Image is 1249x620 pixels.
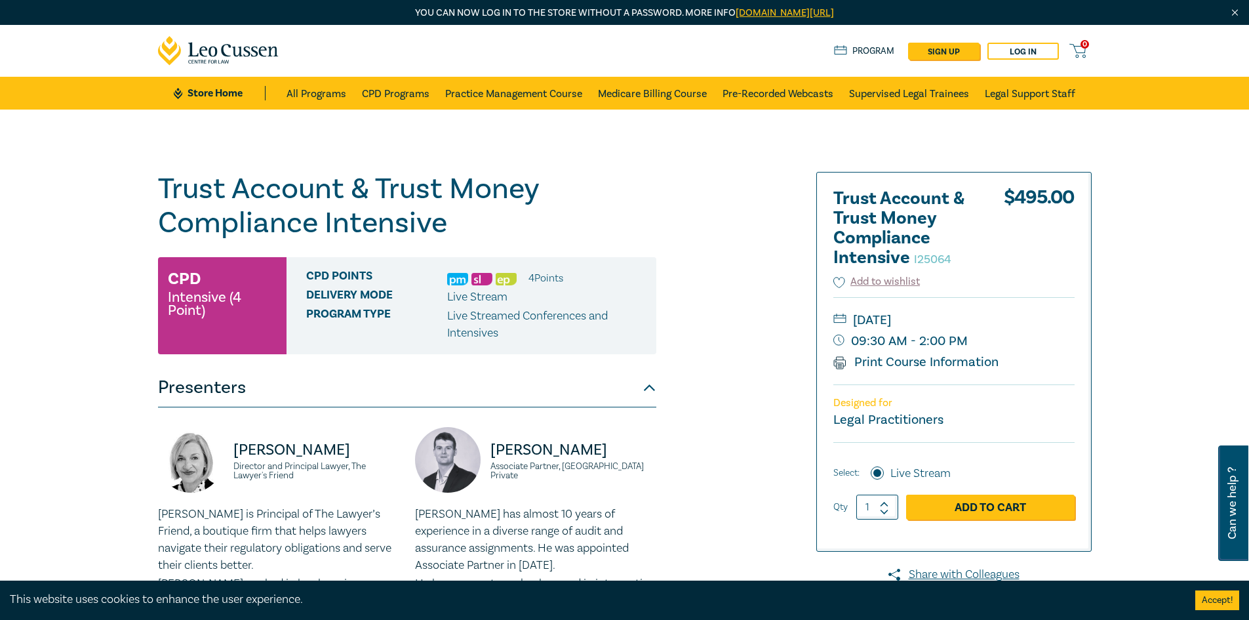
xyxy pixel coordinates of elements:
img: Close [1229,7,1240,18]
h2: Trust Account & Trust Money Compliance Intensive [833,189,978,268]
small: I25064 [914,252,951,267]
a: sign up [908,43,980,60]
p: [PERSON_NAME] has almost 10 years of experience in a diverse range of audit and assurance assignm... [415,506,656,574]
a: Store Home [174,86,265,100]
img: Ethics & Professional Responsibility [496,273,517,285]
p: [PERSON_NAME] [490,440,656,461]
p: You can now log in to the store without a password. More info [158,6,1092,20]
img: Practice Management & Business Skills [447,273,468,285]
small: Legal Practitioners [833,411,943,428]
label: Live Stream [890,465,951,482]
span: CPD Points [306,270,447,287]
button: Presenters [158,368,656,407]
img: https://s3.ap-southeast-2.amazonaws.com/leo-cussen-store-production-content/Contacts/Jennie%20Pak... [158,427,224,493]
p: [PERSON_NAME] worked in legal services re [158,575,399,592]
a: Legal Support Staff [985,77,1075,110]
small: 09:30 AM - 2:00 PM [833,331,1075,352]
small: [DATE] [833,310,1075,331]
small: Associate Partner, [GEOGRAPHIC_DATA] Private [490,462,656,480]
a: Share with Colleagues [816,566,1092,583]
button: Add to wishlist [833,274,921,289]
span: Can we help ? [1226,453,1239,553]
p: Live Streamed Conferences and Intensives [447,308,646,342]
h3: CPD [168,267,201,291]
a: Add to Cart [906,495,1075,520]
p: [PERSON_NAME] is Principal of The Lawyer’s Friend, a boutique firm that helps lawyers navigate th... [158,506,399,574]
span: Select: [833,466,860,480]
a: Log in [987,43,1059,60]
small: Director and Principal Lawyer, The Lawyer's Friend [233,462,399,480]
a: All Programs [287,77,346,110]
a: Supervised Legal Trainees [849,77,969,110]
p: Designed for [833,397,1075,409]
a: CPD Programs [362,77,429,110]
input: 1 [856,495,898,520]
img: Substantive Law [471,273,492,285]
span: Delivery Mode [306,289,447,306]
a: Practice Management Course [445,77,582,110]
span: Live Stream [447,289,507,304]
p: He has a very strong background in interpreting [415,575,656,592]
div: This website uses cookies to enhance the user experience. [10,591,1176,608]
a: Medicare Billing Course [598,77,707,110]
small: Intensive (4 Point) [168,291,277,317]
div: $ 495.00 [1004,189,1075,274]
span: 0 [1080,40,1089,49]
a: [DOMAIN_NAME][URL] [736,7,834,19]
button: Accept cookies [1195,590,1239,610]
img: https://s3.ap-southeast-2.amazonaws.com/leo-cussen-store-production-content/Contacts/Alex%20Young... [415,427,481,493]
li: 4 Point s [528,270,563,287]
a: Pre-Recorded Webcasts [723,77,833,110]
a: Program [834,44,895,58]
span: Program type [306,308,447,342]
h1: Trust Account & Trust Money Compliance Intensive [158,172,656,240]
a: Print Course Information [833,354,999,371]
p: [PERSON_NAME] [233,440,399,461]
label: Qty [833,500,848,514]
